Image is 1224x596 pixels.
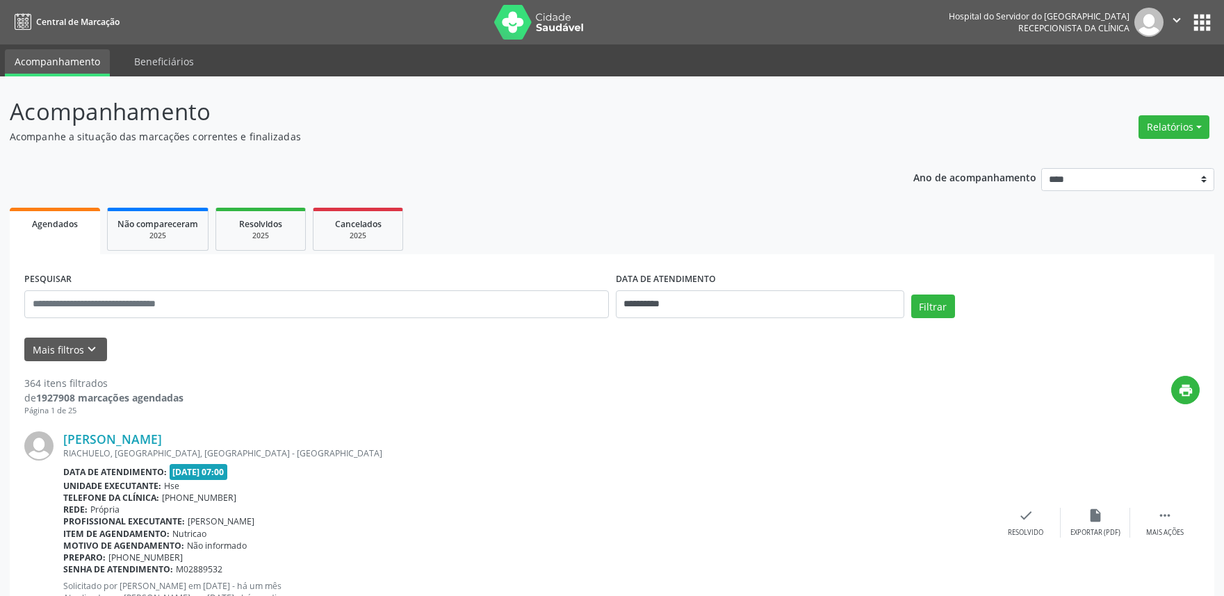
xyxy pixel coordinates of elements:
[1134,8,1164,37] img: img
[63,492,159,504] b: Telefone da clínica:
[5,49,110,76] a: Acompanhamento
[117,218,198,230] span: Não compareceram
[188,515,254,527] span: [PERSON_NAME]
[24,405,183,417] div: Página 1 de 25
[323,231,393,241] div: 2025
[162,492,236,504] span: [PHONE_NUMBER]
[1139,115,1209,139] button: Relatórios
[63,480,161,492] b: Unidade executante:
[226,231,295,241] div: 2025
[1190,10,1214,35] button: apps
[24,376,183,390] div: 364 itens filtrados
[117,231,198,241] div: 2025
[1018,22,1129,34] span: Recepcionista da clínica
[170,464,228,480] span: [DATE] 07:00
[24,269,72,290] label: PESQUISAR
[10,94,853,129] p: Acompanhamento
[1178,383,1193,398] i: print
[63,431,162,447] a: [PERSON_NAME]
[1146,528,1184,538] div: Mais ações
[63,552,106,563] b: Preparo:
[63,540,184,552] b: Motivo de agendamento:
[335,218,382,230] span: Cancelados
[124,49,204,74] a: Beneficiários
[164,480,179,492] span: Hse
[10,129,853,144] p: Acompanhe a situação das marcações correntes e finalizadas
[949,10,1129,22] div: Hospital do Servidor do [GEOGRAPHIC_DATA]
[24,338,107,362] button: Mais filtroskeyboard_arrow_down
[108,552,183,563] span: [PHONE_NUMBER]
[63,447,991,459] div: RIACHUELO, [GEOGRAPHIC_DATA], [GEOGRAPHIC_DATA] - [GEOGRAPHIC_DATA]
[36,16,120,28] span: Central de Marcação
[10,10,120,33] a: Central de Marcação
[913,168,1036,185] p: Ano de acompanhamento
[32,218,78,230] span: Agendados
[84,342,99,357] i: keyboard_arrow_down
[911,295,955,318] button: Filtrar
[1018,508,1034,523] i: check
[63,466,167,478] b: Data de atendimento:
[1088,508,1103,523] i: insert_drive_file
[63,563,173,575] b: Senha de atendimento:
[24,431,54,461] img: img
[1164,8,1190,37] button: 
[63,515,185,527] b: Profissional executante:
[616,269,716,290] label: DATA DE ATENDIMENTO
[1171,376,1200,404] button: print
[1157,508,1173,523] i: 
[1169,13,1184,28] i: 
[24,390,183,405] div: de
[239,218,282,230] span: Resolvidos
[172,528,206,540] span: Nutricao
[176,563,222,575] span: M02889532
[63,528,170,540] b: Item de agendamento:
[1070,528,1120,538] div: Exportar (PDF)
[187,540,247,552] span: Não informado
[36,391,183,404] strong: 1927908 marcações agendadas
[1008,528,1043,538] div: Resolvido
[90,504,120,515] span: Própria
[63,504,88,515] b: Rede:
